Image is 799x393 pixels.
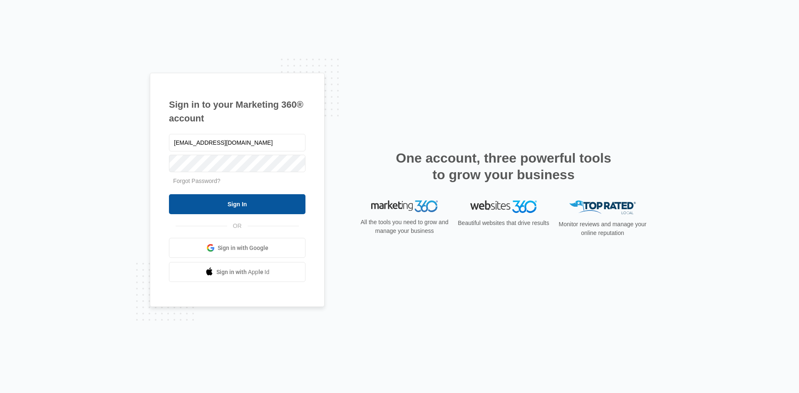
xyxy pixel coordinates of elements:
span: Sign in with Google [218,244,268,252]
h2: One account, three powerful tools to grow your business [393,150,614,183]
a: Forgot Password? [173,178,221,184]
span: OR [227,222,248,230]
p: All the tools you need to grow and manage your business [358,218,451,235]
span: Sign in with Apple Id [216,268,270,277]
a: Sign in with Google [169,238,305,258]
img: Websites 360 [470,200,537,213]
h1: Sign in to your Marketing 360® account [169,98,305,125]
p: Beautiful websites that drive results [457,219,550,227]
img: Top Rated Local [569,200,636,214]
p: Monitor reviews and manage your online reputation [556,220,649,237]
img: Marketing 360 [371,200,438,212]
a: Sign in with Apple Id [169,262,305,282]
input: Sign In [169,194,305,214]
input: Email [169,134,305,151]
